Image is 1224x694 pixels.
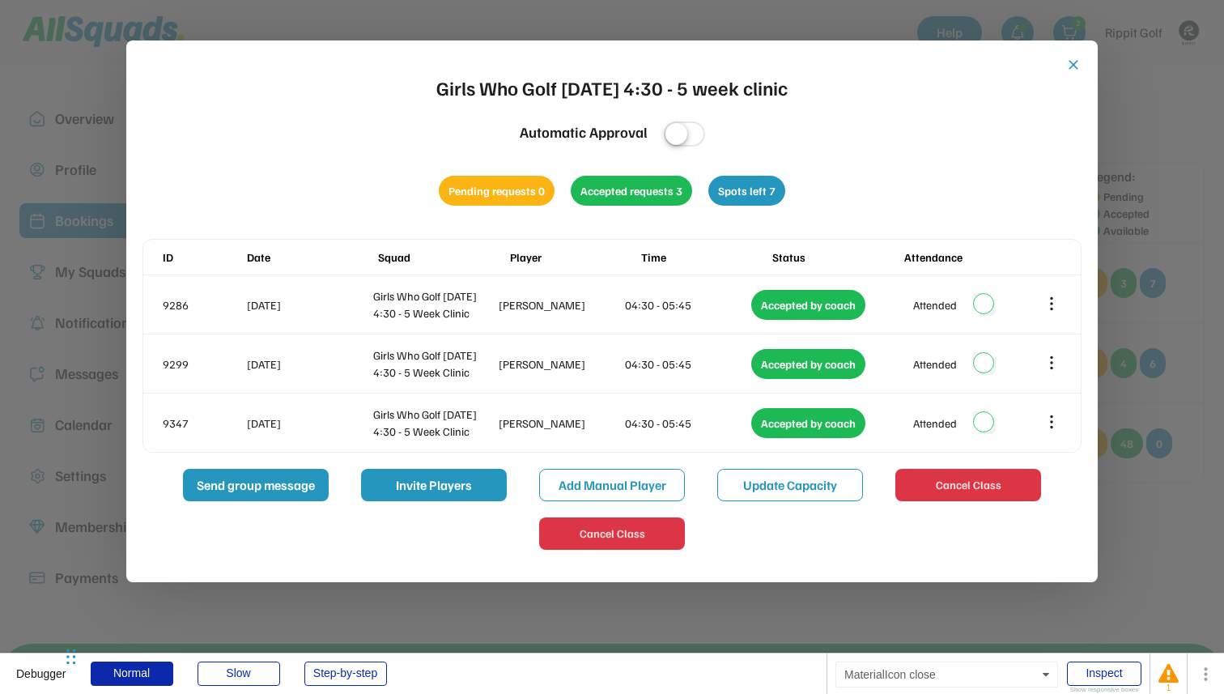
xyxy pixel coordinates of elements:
button: Add Manual Player [539,469,685,501]
div: Accepted requests 3 [571,176,692,206]
div: Girls Who Golf [DATE] 4:30 - 5 week clinic [436,73,788,102]
div: [DATE] [247,296,370,313]
div: Date [247,249,375,266]
button: Cancel Class [539,517,685,550]
div: MaterialIcon close [835,662,1058,688]
div: Attended [913,356,957,373]
div: Girls Who Golf [DATE] 4:30 - 5 Week Clinic [373,347,496,381]
div: 04:30 - 05:45 [625,356,748,373]
div: Player [510,249,638,266]
div: Accepted by coach [751,408,865,438]
div: Squad [378,249,506,266]
div: Attended [913,296,957,313]
div: Normal [91,662,173,686]
div: ID [163,249,244,266]
div: 04:30 - 05:45 [625,415,748,432]
div: 04:30 - 05:45 [625,296,748,313]
div: Accepted by coach [751,290,865,320]
div: Attendance [904,249,1032,266]
div: 9286 [163,296,244,313]
div: Show responsive boxes [1067,687,1141,693]
div: Pending requests 0 [439,176,555,206]
div: Girls Who Golf [DATE] 4:30 - 5 Week Clinic [373,406,496,440]
div: 1 [1158,684,1179,692]
button: Update Capacity [717,469,863,501]
div: Step-by-step [304,662,387,686]
div: [PERSON_NAME] [499,356,622,373]
div: [DATE] [247,356,370,373]
div: Accepted by coach [751,349,865,379]
div: 9299 [163,356,244,373]
div: Girls Who Golf [DATE] 4:30 - 5 Week Clinic [373,287,496,321]
button: Invite Players [361,469,507,501]
div: [DATE] [247,415,370,432]
div: 9347 [163,415,244,432]
div: [PERSON_NAME] [499,415,622,432]
div: Slow [198,662,280,686]
div: Automatic Approval [520,121,648,143]
div: Spots left 7 [708,176,785,206]
button: close [1065,57,1082,73]
button: Cancel Class [895,469,1041,501]
div: Time [641,249,769,266]
div: [PERSON_NAME] [499,296,622,313]
div: Inspect [1067,662,1141,686]
div: Status [772,249,900,266]
div: Attended [913,415,957,432]
button: Send group message [183,469,329,501]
